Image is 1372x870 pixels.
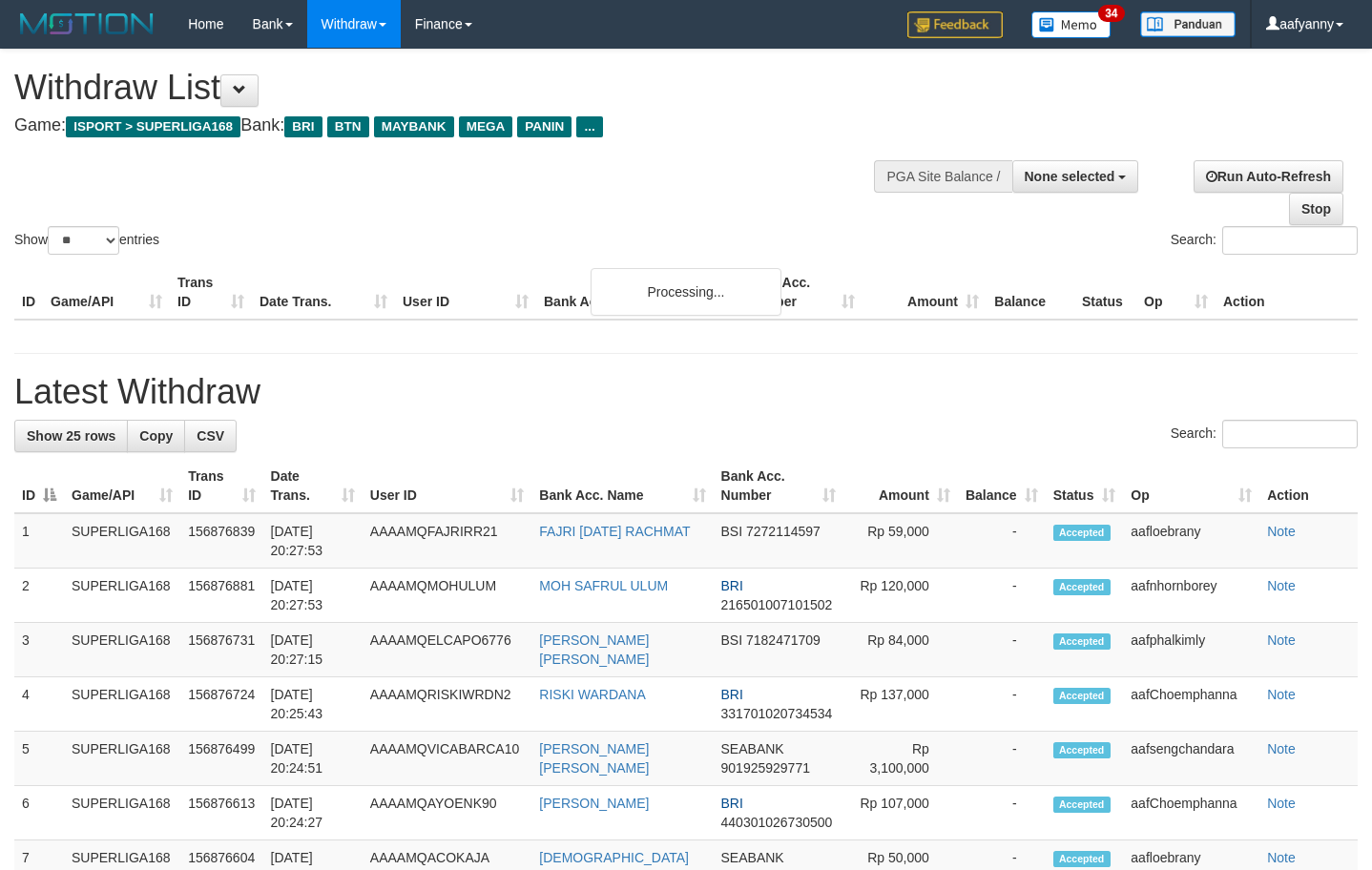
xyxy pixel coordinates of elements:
[531,459,713,513] th: Bank Acc. Name: activate to sort column ascending
[459,116,513,137] span: MEGA
[738,265,863,320] th: Bank Acc. Number
[874,160,1011,193] div: PGA Site Balance /
[252,265,395,320] th: Date Trans.
[843,623,958,677] td: Rp 84,000
[184,420,237,452] a: CSV
[180,569,262,623] td: 156876881
[1053,797,1111,813] span: Accepted
[721,760,810,776] span: Copy 901925929771 to clipboard
[43,265,170,320] th: Game/API
[1194,160,1343,193] a: Run Auto-Refresh
[1123,786,1259,840] td: aafChoemphanna
[958,677,1046,732] td: -
[263,623,363,677] td: [DATE] 20:27:15
[1046,459,1124,513] th: Status: activate to sort column ascending
[14,513,64,569] td: 1
[1053,851,1111,867] span: Accepted
[1216,265,1358,320] th: Action
[1171,420,1358,448] label: Search:
[1123,459,1259,513] th: Op: activate to sort column ascending
[64,732,180,786] td: SUPERLIGA168
[14,226,159,255] label: Show entries
[958,513,1046,569] td: -
[14,420,128,452] a: Show 25 rows
[1267,578,1296,593] a: Note
[539,741,649,776] a: [PERSON_NAME] [PERSON_NAME]
[721,706,833,721] span: Copy 331701020734534 to clipboard
[327,116,369,137] span: BTN
[721,687,743,702] span: BRI
[14,786,64,840] td: 6
[721,850,784,865] span: SEABANK
[958,732,1046,786] td: -
[1053,633,1111,650] span: Accepted
[1053,579,1111,595] span: Accepted
[958,459,1046,513] th: Balance: activate to sort column ascending
[843,569,958,623] td: Rp 120,000
[64,513,180,569] td: SUPERLIGA168
[64,623,180,677] td: SUPERLIGA168
[1012,160,1139,193] button: None selected
[721,815,833,830] span: Copy 440301026730500 to clipboard
[1259,459,1358,513] th: Action
[66,116,240,137] span: ISPORT > SUPERLIGA168
[863,265,987,320] th: Amount
[374,116,454,137] span: MAYBANK
[1053,742,1111,758] span: Accepted
[958,623,1046,677] td: -
[591,268,781,316] div: Processing...
[1136,265,1216,320] th: Op
[263,732,363,786] td: [DATE] 20:24:51
[64,677,180,732] td: SUPERLIGA168
[958,569,1046,623] td: -
[843,513,958,569] td: Rp 59,000
[721,524,743,539] span: BSI
[714,459,843,513] th: Bank Acc. Number: activate to sort column ascending
[14,10,159,38] img: MOTION_logo.png
[14,373,1358,411] h1: Latest Withdraw
[1123,623,1259,677] td: aafphalkimly
[14,569,64,623] td: 2
[1025,169,1115,184] span: None selected
[536,265,738,320] th: Bank Acc. Name
[843,786,958,840] td: Rp 107,000
[539,796,649,811] a: [PERSON_NAME]
[1171,226,1358,255] label: Search:
[180,459,262,513] th: Trans ID: activate to sort column ascending
[539,632,649,667] a: [PERSON_NAME] [PERSON_NAME]
[1267,524,1296,539] a: Note
[721,796,743,811] span: BRI
[539,687,646,702] a: RISKI WARDANA
[1123,732,1259,786] td: aafsengchandara
[27,428,115,444] span: Show 25 rows
[539,524,690,539] a: FAJRI [DATE] RACHMAT
[746,632,821,648] span: Copy 7182471709 to clipboard
[14,677,64,732] td: 4
[1140,11,1236,37] img: panduan.png
[64,459,180,513] th: Game/API: activate to sort column ascending
[517,116,572,137] span: PANIN
[363,459,532,513] th: User ID: activate to sort column ascending
[1222,420,1358,448] input: Search:
[721,597,833,612] span: Copy 216501007101502 to clipboard
[843,459,958,513] th: Amount: activate to sort column ascending
[127,420,185,452] a: Copy
[263,677,363,732] td: [DATE] 20:25:43
[576,116,602,137] span: ...
[721,632,743,648] span: BSI
[139,428,173,444] span: Copy
[1267,850,1296,865] a: Note
[1267,632,1296,648] a: Note
[363,623,532,677] td: AAAAMQELCAPO6776
[14,69,896,107] h1: Withdraw List
[263,569,363,623] td: [DATE] 20:27:53
[14,623,64,677] td: 3
[64,786,180,840] td: SUPERLIGA168
[263,786,363,840] td: [DATE] 20:24:27
[721,741,784,756] span: SEABANK
[1098,5,1124,22] span: 34
[1031,11,1112,38] img: Button%20Memo.svg
[987,265,1074,320] th: Balance
[180,513,262,569] td: 156876839
[1123,513,1259,569] td: aafloebrany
